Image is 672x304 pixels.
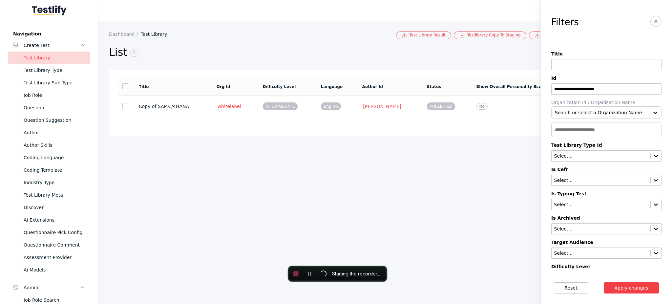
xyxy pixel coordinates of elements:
label: Is Archived [551,215,661,221]
div: Question [24,104,85,112]
a: Bulk Csv Download [529,32,586,39]
a: Industry Type [8,176,90,189]
div: Industry Type [24,179,85,186]
a: Author Skills [8,139,90,151]
h2: List [109,46,552,59]
div: Author Skills [24,141,85,149]
img: Testlify - Backoffice [32,5,67,15]
a: Coding Template [8,164,90,176]
label: Title [551,51,661,56]
a: [PERSON_NAME] [362,103,402,109]
div: Ai Extensions [24,216,85,224]
div: Author [24,129,85,137]
a: Assessment Provider [8,251,90,264]
label: Difficulty Level [551,264,661,269]
label: Navigation [8,31,90,36]
a: Test Library [8,52,90,64]
label: Is Cefr [551,167,661,172]
a: Dashboard [109,32,141,37]
a: Title [139,84,149,89]
span: No [476,103,488,110]
div: Discover [24,204,85,211]
button: Apply changes [604,282,659,293]
div: Job Role Search [24,296,85,304]
div: Coding Language [24,154,85,162]
a: Test Library Meta [8,189,90,201]
a: Author [8,126,90,139]
a: Test Library Result [396,32,451,39]
div: Test Library [24,54,85,62]
label: Organization Id / Organization Name [551,100,661,105]
div: Test Library Meta [24,191,85,199]
label: Id [551,76,661,81]
div: Admin [24,284,80,292]
div: Ai Models [24,266,85,274]
label: Target Audience [551,240,661,245]
a: Language [321,84,343,89]
a: Questionnaire Comment [8,239,90,251]
a: Question Suggestion [8,114,90,126]
span: English [321,102,341,110]
a: Job Role [8,89,90,101]
h3: Filters [551,17,579,28]
div: Test Library Sub Type [24,79,85,87]
a: Question [8,101,90,114]
label: Is Typing Test [551,191,661,196]
a: Questionnaire Pick Config [8,226,90,239]
a: Discover [8,201,90,214]
a: Ai Extensions [8,214,90,226]
a: Coding Language [8,151,90,164]
div: Question Suggestion [24,116,85,124]
span: 1 [130,49,138,57]
span: PUBLISHED [427,102,455,110]
div: Test Library Type [24,66,85,74]
label: Test Library Type Id [551,142,661,148]
span: INTERMEDIATE [263,102,298,110]
a: Test Library [141,32,173,37]
a: Show Overall Personality Score [476,84,546,89]
a: Test Library Sub Type [8,76,90,89]
button: Reset [554,282,588,293]
div: Create Test [24,41,80,49]
a: Testlibrary Copy To Staging [454,32,526,39]
a: Author Id [362,84,383,89]
div: Questionnaire Comment [24,241,85,249]
a: Status [427,84,441,89]
div: Questionnaire Pick Config [24,228,85,236]
a: Org Id [217,84,230,89]
div: Assessment Provider [24,253,85,261]
div: Job Role [24,91,85,99]
a: Difficulty Level [263,84,296,89]
section: Copy of SAP C/4HANA [139,104,206,109]
div: Coding Template [24,166,85,174]
a: whitelabel [217,103,242,109]
a: Ai Models [8,264,90,276]
a: Test Library Type [8,64,90,76]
